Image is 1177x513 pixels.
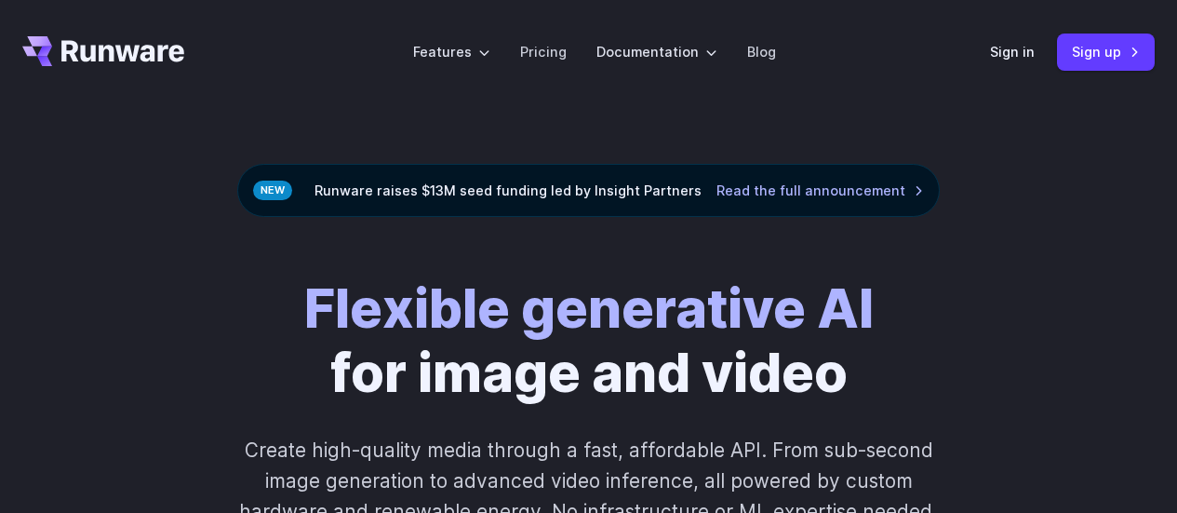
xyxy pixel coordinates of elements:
[304,277,874,405] h1: for image and video
[22,36,184,66] a: Go to /
[520,41,567,62] a: Pricing
[990,41,1035,62] a: Sign in
[596,41,717,62] label: Documentation
[1057,34,1155,70] a: Sign up
[716,180,924,201] a: Read the full announcement
[413,41,490,62] label: Features
[747,41,776,62] a: Blog
[304,276,874,341] strong: Flexible generative AI
[237,164,940,217] div: Runware raises $13M seed funding led by Insight Partners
